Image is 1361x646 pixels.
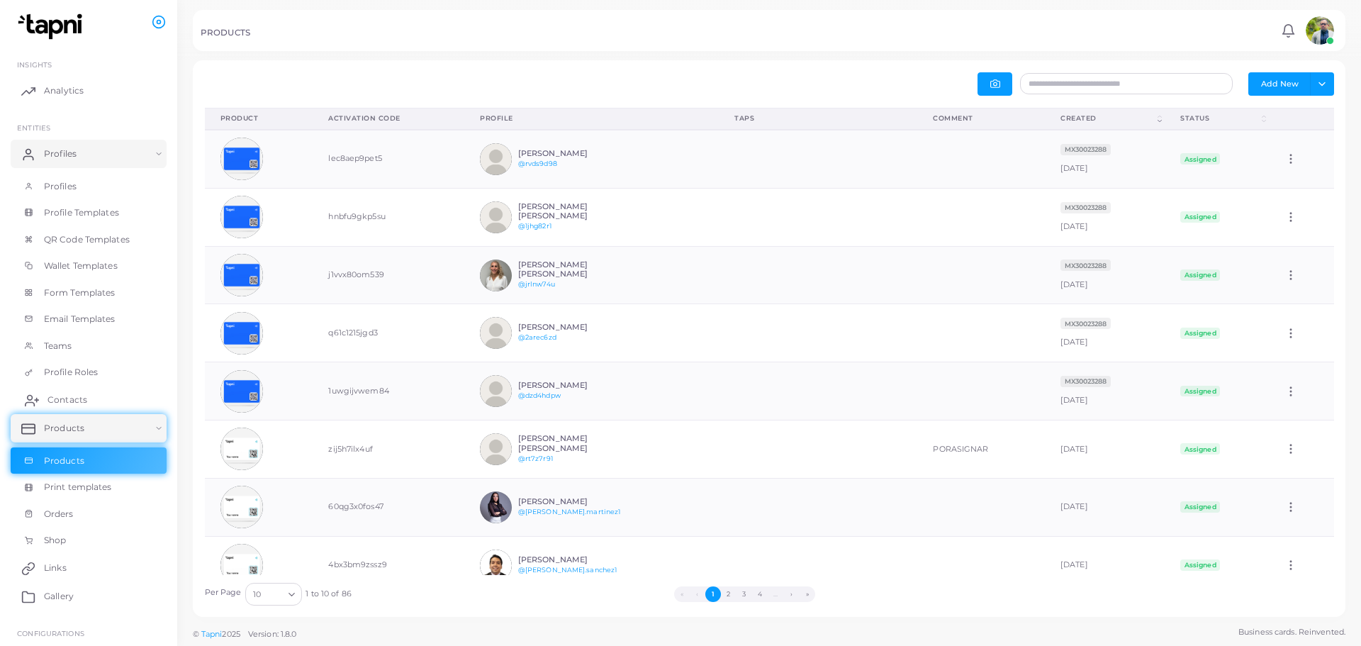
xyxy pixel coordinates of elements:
h6: [PERSON_NAME] [518,149,622,158]
img: avatar [480,491,512,523]
span: Wallet Templates [44,260,118,272]
h6: [PERSON_NAME] [PERSON_NAME] [518,202,622,221]
div: Activation Code [328,113,449,123]
td: [DATE] [1045,188,1165,246]
td: 1uwgijvwem84 [313,362,464,421]
td: hnbfu9gkp5su [313,188,464,246]
span: Assigned [1180,443,1220,455]
div: PORASIGNAR [933,444,1029,455]
a: MX30023288 [1060,318,1111,328]
span: Contacts [47,394,87,406]
a: Form Templates [11,279,167,306]
button: Add New [1248,72,1311,95]
a: @[PERSON_NAME].sanchez1 [518,566,617,574]
img: avatar [220,486,263,528]
a: Tapni [201,629,223,639]
h6: [PERSON_NAME] [518,555,622,564]
span: Assigned [1180,501,1220,513]
div: Comment [933,113,1029,123]
div: Created [1060,113,1155,123]
a: Analytics [11,77,167,105]
span: QR Code Templates [44,233,130,246]
span: Form Templates [44,286,116,299]
button: Go to page 1 [705,586,721,602]
div: Search for option [245,583,302,606]
img: avatar [480,433,512,465]
span: © [193,628,296,640]
a: avatar [1301,16,1338,45]
span: Business cards. Reinvented. [1238,626,1345,638]
span: Profiles [44,180,77,193]
img: avatar [220,254,263,296]
span: Version: 1.8.0 [248,629,297,639]
a: MX30023288 [1060,202,1111,212]
button: Go to page 2 [721,586,736,602]
span: 10 [253,587,261,602]
span: MX30023288 [1060,202,1111,213]
a: Profile Templates [11,199,167,226]
span: Gallery [44,590,74,603]
img: avatar [480,143,512,175]
a: MX30023288 [1060,144,1111,154]
img: avatar [480,201,512,233]
span: Assigned [1180,559,1220,571]
span: Links [44,562,67,574]
td: j1vvx80om539 [313,246,464,304]
span: Products [44,422,84,435]
span: Profiles [44,147,77,160]
a: Products [11,414,167,442]
a: Contacts [11,386,167,414]
span: Profile Templates [44,206,119,219]
td: [DATE] [1045,478,1165,536]
span: Assigned [1180,328,1220,339]
span: Analytics [44,84,84,97]
td: [DATE] [1045,362,1165,421]
a: @1jhg82r1 [518,222,551,230]
span: 2025 [222,628,240,640]
a: Gallery [11,582,167,611]
h6: [PERSON_NAME] [518,381,622,390]
span: Email Templates [44,313,116,325]
td: [DATE] [1045,246,1165,304]
img: avatar [220,196,263,238]
span: 1 to 10 of 86 [306,589,351,600]
img: avatar [220,544,263,586]
a: Orders [11,501,167,528]
span: Assigned [1180,153,1220,165]
a: Wallet Templates [11,252,167,279]
img: avatar [220,138,263,180]
td: [DATE] [1045,421,1165,479]
a: Shop [11,527,167,554]
span: MX30023288 [1060,260,1111,271]
span: ENTITIES [17,123,50,132]
a: @dzd4hdpw [518,391,561,399]
span: Configurations [17,629,84,637]
th: Action [1269,108,1333,130]
button: Go to next page [784,586,800,602]
h6: [PERSON_NAME] [518,497,622,506]
span: Assigned [1180,269,1220,281]
td: [DATE] [1045,130,1165,188]
a: @jrlnw74u [518,280,555,288]
a: Email Templates [11,306,167,333]
h6: [PERSON_NAME] [PERSON_NAME] [518,260,622,279]
a: Links [11,554,167,582]
td: [DATE] [1045,536,1165,594]
td: 60qg3x0fos47 [313,478,464,536]
img: avatar [1306,16,1334,45]
span: MX30023288 [1060,318,1111,329]
a: MX30023288 [1060,376,1111,386]
label: Per Page [205,587,242,598]
td: [DATE] [1045,304,1165,362]
span: MX30023288 [1060,144,1111,155]
td: zij5h7ilx4uf [313,421,464,479]
input: Search for option [262,586,283,602]
img: avatar [220,370,263,413]
a: @2arec6zd [518,333,556,341]
img: logo [13,13,91,40]
span: Assigned [1180,211,1220,223]
a: Print templates [11,474,167,501]
img: avatar [480,375,512,407]
button: Go to last page [800,586,815,602]
div: Taps [734,113,902,123]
